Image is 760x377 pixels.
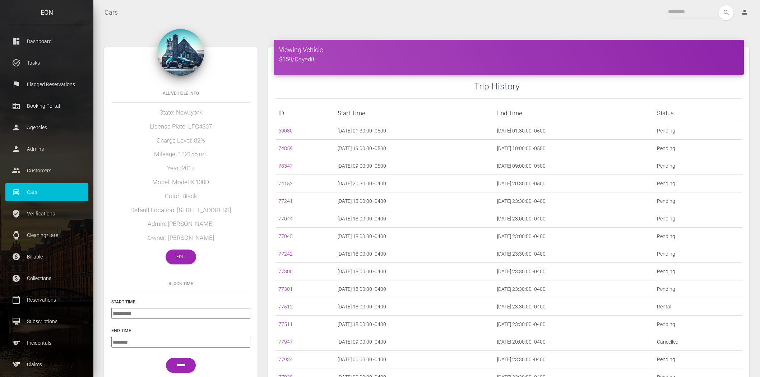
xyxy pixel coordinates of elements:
td: Pending [654,122,742,140]
p: Claims [11,359,83,370]
h3: Trip History [474,80,742,93]
a: 74152 [278,181,293,186]
th: Status [654,104,742,122]
th: End Time [494,104,654,122]
a: sports Incidentals [5,334,88,352]
a: 77045 [278,233,293,239]
p: Dashboard [11,36,83,47]
a: edit [305,56,314,63]
h5: State: New_york [111,108,250,117]
td: Pending [654,316,742,333]
h5: Mileage: 132155 mi. [111,150,250,159]
a: 77511 [278,321,293,327]
th: ID [275,104,335,122]
a: sports Claims [5,355,88,373]
td: Pending [654,351,742,368]
a: 77512 [278,304,293,309]
a: paid Collections [5,269,88,287]
a: Edit [166,250,196,264]
td: [DATE] 09:00:00 -0500 [494,157,654,175]
h5: Admin: [PERSON_NAME] [111,220,250,228]
a: Cars [105,4,118,22]
td: [DATE] 18:00:00 -0400 [335,228,495,245]
td: [DATE] 19:00:00 -0500 [335,140,495,157]
p: Cleaning/Late [11,230,83,241]
td: [DATE] 23:30:00 -0400 [494,192,654,210]
a: 77301 [278,286,293,292]
a: task_alt Tasks [5,54,88,72]
td: [DATE] 18:00:00 -0400 [335,298,495,316]
td: [DATE] 09:00:00 -0400 [335,333,495,351]
a: 77044 [278,216,293,222]
td: Pending [654,228,742,245]
h5: Model: Model X 100D [111,178,250,187]
a: 77241 [278,198,293,204]
td: [DATE] 18:00:00 -0400 [335,192,495,210]
a: dashboard Dashboard [5,32,88,50]
h5: Default Location: [STREET_ADDRESS] [111,206,250,215]
img: 115.jpg [157,29,204,76]
h4: Viewing Vehicle [279,45,739,54]
h5: $159/Day [279,55,739,64]
td: [DATE] 23:30:00 -0400 [494,280,654,298]
p: Subscriptions [11,316,83,327]
a: 77934 [278,357,293,362]
td: Pending [654,157,742,175]
p: Billable [11,251,83,262]
a: drive_eta Cars [5,183,88,201]
button: search [719,5,733,20]
td: [DATE] 23:30:00 -0400 [494,263,654,280]
a: paid Billable [5,248,88,266]
td: Pending [654,245,742,263]
td: Pending [654,210,742,228]
a: 69080 [278,128,293,134]
h6: Start Time [111,299,250,305]
td: [DATE] 01:30:00 -0500 [494,122,654,140]
a: person Agencies [5,118,88,136]
h5: Color: Black [111,192,250,201]
h6: End Time [111,327,250,334]
td: Pending [654,263,742,280]
td: Pending [654,192,742,210]
td: [DATE] 18:00:00 -0400 [335,316,495,333]
td: [DATE] 23:00:00 -0400 [494,228,654,245]
a: card_membership Subscriptions [5,312,88,330]
td: [DATE] 18:00:00 -0400 [335,280,495,298]
td: [DATE] 23:00:00 -0400 [494,210,654,228]
td: [DATE] 18:00:00 -0400 [335,263,495,280]
p: Customers [11,165,83,176]
a: corporate_fare Booking Portal [5,97,88,115]
h6: All Vehicle Info [111,90,250,97]
th: Start Time [335,104,495,122]
td: [DATE] 20:30:00 -0400 [335,175,495,192]
td: Pending [654,280,742,298]
td: [DATE] 01:30:00 -0500 [335,122,495,140]
td: [DATE] 23:30:00 -0400 [494,351,654,368]
h5: Charge Level: 82% [111,136,250,145]
a: person Admins [5,140,88,158]
a: 74859 [278,145,293,151]
h5: Year: 2017 [111,164,250,173]
td: [DATE] 00:00:00 -0400 [335,351,495,368]
a: person [736,5,755,20]
p: Verifications [11,208,83,219]
td: Pending [654,140,742,157]
p: Reservations [11,294,83,305]
a: 78347 [278,163,293,169]
td: [DATE] 23:30:00 -0400 [494,298,654,316]
h6: Block Time [111,280,250,287]
td: Cancelled [654,333,742,351]
p: Tasks [11,57,83,68]
td: [DATE] 09:00:00 -0500 [335,157,495,175]
h5: Owner: [PERSON_NAME] [111,234,250,242]
p: Incidentals [11,338,83,348]
p: Cars [11,187,83,197]
td: Rental [654,298,742,316]
td: [DATE] 20:00:00 -0400 [494,333,654,351]
td: [DATE] 23:30:00 -0400 [494,316,654,333]
p: Flagged Reservations [11,79,83,90]
h5: License Plate: LFC4867 [111,122,250,131]
td: [DATE] 18:00:00 -0400 [335,245,495,263]
p: Admins [11,144,83,154]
